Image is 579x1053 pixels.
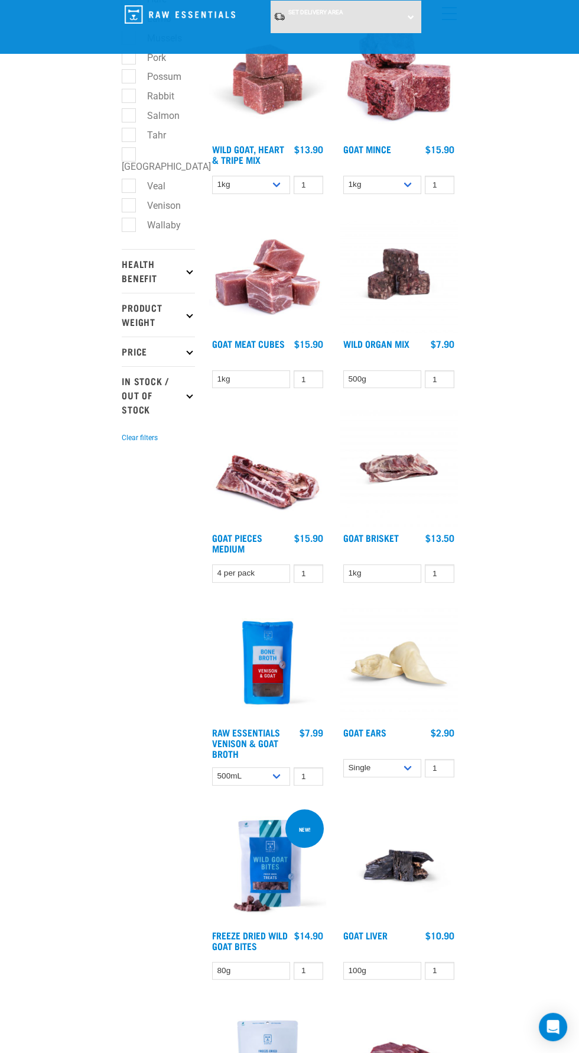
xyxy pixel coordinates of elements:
label: [GEOGRAPHIC_DATA] [122,147,216,175]
div: $7.90 [431,338,454,349]
img: 1184 Wild Goat Meat Cubes Boneless 01 [209,215,326,332]
div: $7.99 [300,727,323,738]
label: Possum [128,69,186,84]
p: In Stock / Out Of Stock [122,366,195,424]
a: Raw Essentials Venison & Goat Broth [212,729,280,756]
input: 1 [294,962,323,980]
a: Goat Pieces Medium [212,535,262,551]
img: Goat Brisket [340,409,457,526]
div: $13.90 [294,144,323,154]
a: Wild Organ Mix [343,341,409,346]
p: Price [122,337,195,366]
a: Wild Goat, Heart & Tripe Mix [212,146,284,162]
div: $15.90 [294,532,323,543]
label: Salmon [128,108,184,123]
div: $13.50 [425,532,454,543]
button: Clear filters [122,432,158,443]
input: 1 [294,370,323,389]
a: Goat Brisket [343,535,399,540]
img: Raw Essentials Venison Goat Novel Protein Hypoallergenic Bone Broth Cats & Dogs [209,604,326,721]
label: Wallaby [128,218,186,232]
input: 1 [425,370,454,389]
img: Goat Ears [340,604,457,721]
div: $2.90 [431,727,454,738]
img: Raw Essentials Logo [125,5,235,24]
div: Open Intercom Messenger [539,1013,567,1041]
div: $14.90 [294,930,323,941]
input: 1 [294,767,323,786]
p: Product Weight [122,293,195,337]
img: Goat Heart Tripe 8451 [209,21,326,138]
img: van-moving.png [274,12,285,21]
input: 1 [425,759,454,777]
img: 1197 Goat Pieces Medium 01 [209,409,326,526]
input: 1 [425,564,454,583]
img: 1077 Wild Goat Mince 01 [340,21,457,138]
span: Set Delivery Area [288,9,343,15]
input: 1 [294,176,323,194]
img: Goat Liver [340,807,457,924]
label: Veal [128,179,170,193]
label: Pork [128,50,171,65]
a: Goat Meat Cubes [212,341,285,346]
input: 1 [294,564,323,583]
label: Rabbit [128,89,179,104]
label: Venison [128,198,186,213]
input: 1 [425,962,454,980]
div: $15.90 [294,338,323,349]
div: $15.90 [425,144,454,154]
a: Goat Mince [343,146,391,151]
label: Tahr [128,128,171,143]
img: Wild Organ Mix [340,215,457,332]
input: 1 [425,176,454,194]
a: Goat Ears [343,729,386,735]
a: Freeze Dried Wild Goat Bites [212,932,288,948]
p: Health Benefit [122,249,195,293]
div: new! [294,821,316,838]
a: Goat Liver [343,932,388,938]
img: Raw Essentials Freeze Dried Wild Goat Bites PetTreats Product Shot [209,807,326,924]
div: $10.90 [425,930,454,941]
